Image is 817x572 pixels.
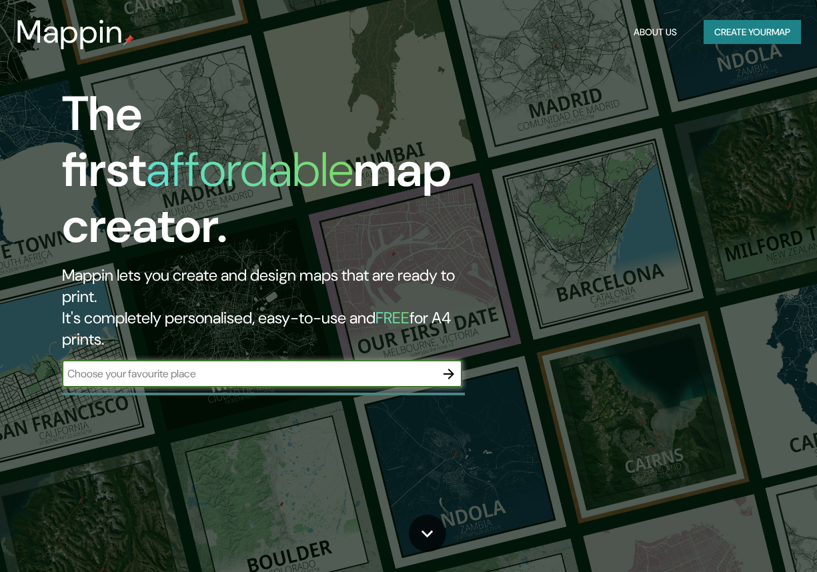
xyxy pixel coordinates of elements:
[146,139,353,201] h1: affordable
[375,307,410,328] h5: FREE
[62,86,471,265] h1: The first map creator.
[704,20,801,45] button: Create yourmap
[16,13,123,51] h3: Mappin
[62,366,436,381] input: Choose your favourite place
[698,520,802,557] iframe: Help widget launcher
[62,265,471,350] h2: Mappin lets you create and design maps that are ready to print. It's completely personalised, eas...
[628,20,682,45] button: About Us
[123,35,134,45] img: mappin-pin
